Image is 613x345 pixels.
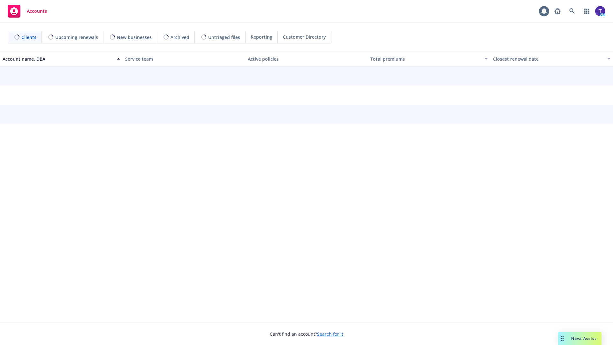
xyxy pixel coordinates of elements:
[208,34,240,41] span: Untriaged files
[317,331,343,337] a: Search for it
[558,332,602,345] button: Nova Assist
[245,51,368,66] button: Active policies
[283,34,326,40] span: Customer Directory
[5,2,49,20] a: Accounts
[27,9,47,14] span: Accounts
[368,51,490,66] button: Total premiums
[251,34,272,40] span: Reporting
[558,332,566,345] div: Drag to move
[566,5,579,18] a: Search
[270,331,343,337] span: Can't find an account?
[170,34,189,41] span: Archived
[117,34,152,41] span: New businesses
[493,56,603,62] div: Closest renewal date
[248,56,365,62] div: Active policies
[551,5,564,18] a: Report a Bug
[123,51,245,66] button: Service team
[125,56,243,62] div: Service team
[595,6,605,16] img: photo
[370,56,481,62] div: Total premiums
[571,336,596,341] span: Nova Assist
[55,34,98,41] span: Upcoming renewals
[490,51,613,66] button: Closest renewal date
[3,56,113,62] div: Account name, DBA
[580,5,593,18] a: Switch app
[21,34,36,41] span: Clients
